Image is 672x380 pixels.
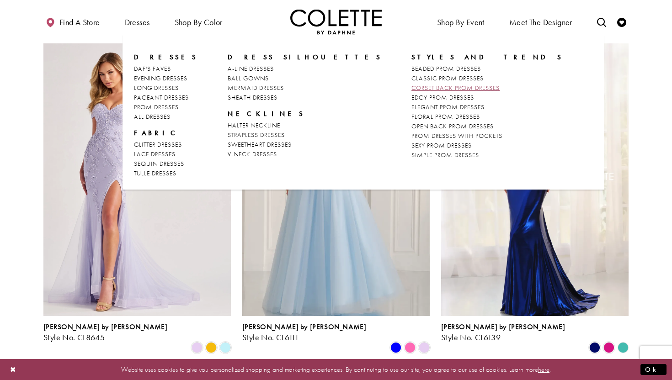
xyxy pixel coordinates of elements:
[134,149,198,159] a: LACE DRESSES
[5,361,21,377] button: Close Dialog
[228,109,382,118] span: NECKLINES
[441,332,501,343] span: Style No. CL6139
[411,112,480,121] span: FLORAL PROM DRESSES
[192,342,203,353] i: Lilac
[228,93,382,102] a: SHEATH DRESSES
[411,84,500,92] span: CORSET BACK PROM DRESSES
[43,322,167,332] span: [PERSON_NAME] by [PERSON_NAME]
[134,140,182,148] span: GLITTER DRESSES
[390,342,401,353] i: Blue
[595,9,608,34] a: Toggle search
[437,18,485,27] span: Shop By Event
[411,131,563,141] a: PROM DRESSES WITH POCKETS
[441,322,565,332] span: [PERSON_NAME] by [PERSON_NAME]
[134,103,179,111] span: PROM DRESSES
[228,121,280,129] span: HALTER NECKLINE
[134,83,198,93] a: LONG DRESSES
[228,64,274,73] span: A-LINE DRESSES
[435,9,487,34] span: Shop By Event
[411,83,563,93] a: CORSET BACK PROM DRESSES
[134,53,198,62] span: Dresses
[134,159,198,169] a: SEQUIN DRESSES
[228,140,382,149] a: SWEETHEART DRESSES
[134,84,179,92] span: LONG DRESSES
[43,9,102,34] a: Find a store
[411,112,563,121] a: FLORAL PROM DRESSES
[228,64,382,74] a: A-LINE DRESSES
[228,74,269,82] span: BALL GOWNS
[134,140,198,149] a: GLITTER DRESSES
[411,64,563,74] a: BEADED PROM DRESSES
[242,322,366,332] span: [PERSON_NAME] by [PERSON_NAME]
[228,93,277,101] span: SHEATH DRESSES
[228,84,284,92] span: MERMAID DRESSES
[242,323,366,342] div: Colette by Daphne Style No. CL6111
[589,342,600,353] i: Sapphire
[134,74,198,83] a: EVENING DRESSES
[228,121,382,130] a: HALTER NECKLINE
[59,18,100,27] span: Find a store
[290,9,382,34] img: Colette by Daphne
[134,102,198,112] a: PROM DRESSES
[411,93,563,102] a: EDGY PROM DRESSES
[134,93,189,101] span: PAGEANT DRESSES
[228,109,304,118] span: NECKLINES
[206,342,217,353] i: Buttercup
[411,53,563,62] span: STYLES AND TRENDS
[242,332,299,343] span: Style No. CL6111
[134,128,180,137] span: FABRIC
[411,150,563,160] a: SIMPLE PROM DRESSES
[411,132,502,140] span: PROM DRESSES WITH POCKETS
[228,83,382,93] a: MERMAID DRESSES
[134,150,176,158] span: LACE DRESSES
[228,131,285,139] span: STRAPLESS DRESSES
[134,159,184,168] span: SEQUIN DRESSES
[228,130,382,140] a: STRAPLESS DRESSES
[125,18,150,27] span: Dresses
[134,64,171,73] span: DAF'S FAVES
[43,332,105,343] span: Style No. CL8645
[507,9,575,34] a: Meet the designer
[538,364,549,374] a: here
[411,74,484,82] span: CLASSIC PROM DRESSES
[509,18,572,27] span: Meet the designer
[441,323,565,342] div: Colette by Daphne Style No. CL6139
[228,74,382,83] a: BALL GOWNS
[43,43,231,316] a: Visit Colette by Daphne Style No. CL8645 Page
[220,342,231,353] i: Light Blue
[411,151,479,159] span: SIMPLE PROM DRESSES
[228,150,277,158] span: V-NECK DRESSES
[640,364,667,375] button: Submit Dialog
[123,9,152,34] span: Dresses
[411,122,494,130] span: OPEN BACK PROM DRESSES
[134,74,187,82] span: EVENING DRESSES
[228,53,382,62] span: DRESS SILHOUETTES
[411,102,563,112] a: ELEGANT PROM DRESSES
[411,74,563,83] a: CLASSIC PROM DRESSES
[405,342,416,353] i: Pink
[411,93,474,101] span: EDGY PROM DRESSES
[134,112,198,121] a: ALL DRESSES
[134,169,176,177] span: TULLE DRESSES
[228,140,292,148] span: SWEETHEART DRESSES
[419,342,430,353] i: Lilac
[175,18,223,27] span: Shop by color
[615,9,629,34] a: Check Wishlist
[66,363,606,375] p: Website uses cookies to give you personalized shopping and marketing experiences. By continuing t...
[411,121,563,131] a: OPEN BACK PROM DRESSES
[290,9,382,34] a: Visit Home Page
[134,64,198,74] a: DAF'S FAVES
[618,342,629,353] i: Turquoise
[603,342,614,353] i: Fuchsia
[411,103,485,111] span: ELEGANT PROM DRESSES
[134,112,171,121] span: ALL DRESSES
[134,128,198,137] span: FABRIC
[134,93,198,102] a: PAGEANT DRESSES
[411,141,472,149] span: SEXY PROM DRESSES
[228,149,382,159] a: V-NECK DRESSES
[411,64,481,73] span: BEADED PROM DRESSES
[411,141,563,150] a: SEXY PROM DRESSES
